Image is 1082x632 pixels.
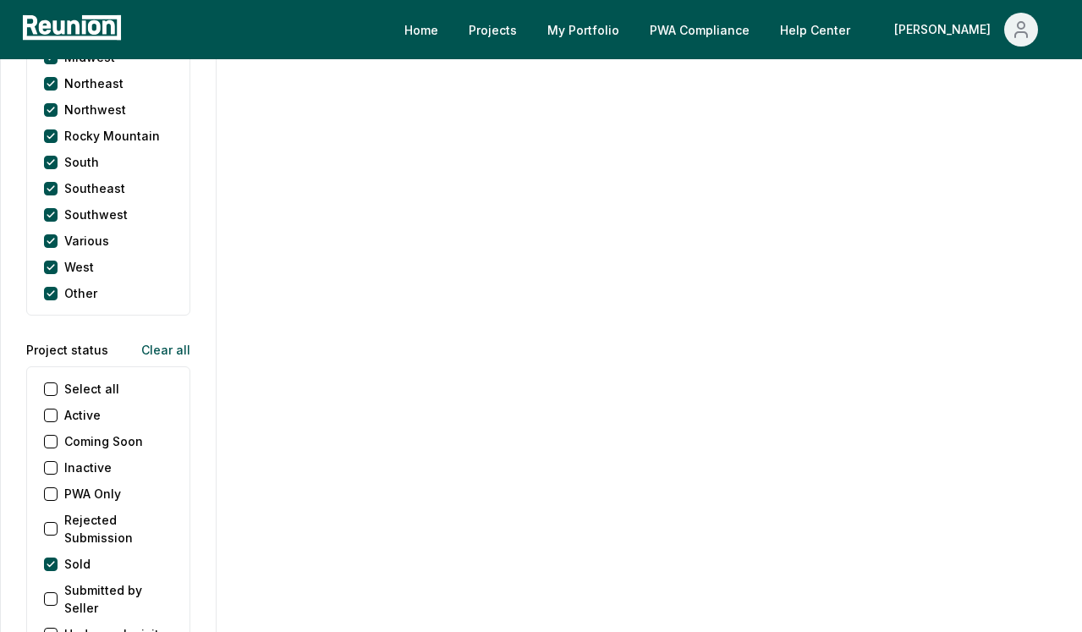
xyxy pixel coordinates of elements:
[64,380,119,398] label: Select all
[64,206,128,223] label: Southwest
[64,485,121,503] label: PWA Only
[64,284,97,302] label: Other
[636,13,763,47] a: PWA Compliance
[64,581,173,617] label: Submitted by Seller
[881,13,1052,47] button: [PERSON_NAME]
[534,13,633,47] a: My Portfolio
[26,341,108,359] label: Project status
[455,13,530,47] a: Projects
[64,153,99,171] label: South
[64,127,160,145] label: Rocky Mountain
[391,13,1065,47] nav: Main
[64,432,143,450] label: Coming Soon
[64,74,124,92] label: Northeast
[391,13,452,47] a: Home
[64,232,109,250] label: Various
[128,332,190,366] button: Clear all
[64,179,125,197] label: Southeast
[894,13,997,47] div: [PERSON_NAME]
[64,258,94,276] label: West
[766,13,864,47] a: Help Center
[64,101,126,118] label: Northwest
[64,406,101,424] label: Active
[64,555,91,573] label: Sold
[64,511,173,547] label: Rejected Submission
[64,459,112,476] label: Inactive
